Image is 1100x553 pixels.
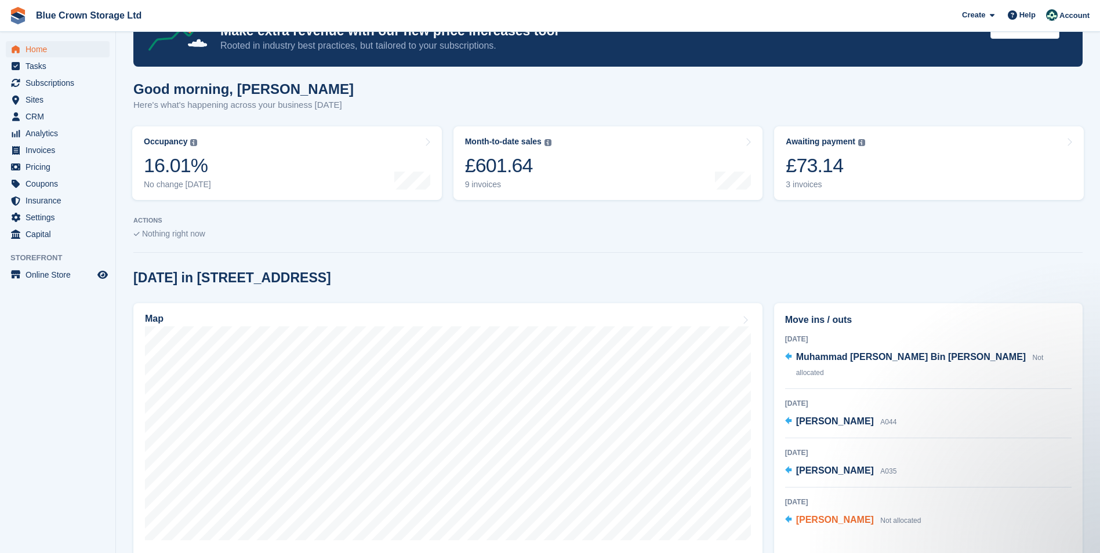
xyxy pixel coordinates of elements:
[133,270,331,286] h2: [DATE] in [STREET_ADDRESS]
[6,125,110,141] a: menu
[26,75,95,91] span: Subscriptions
[796,416,874,426] span: [PERSON_NAME]
[26,125,95,141] span: Analytics
[133,81,354,97] h1: Good morning, [PERSON_NAME]
[9,7,27,24] img: stora-icon-8386f47178a22dfd0bd8f6a31ec36ba5ce8667c1dd55bd0f319d3a0aa187defe.svg
[144,137,187,147] div: Occupancy
[26,192,95,209] span: Insurance
[26,142,95,158] span: Invoices
[774,126,1084,200] a: Awaiting payment £73.14 3 invoices
[465,180,551,190] div: 9 invoices
[785,497,1072,507] div: [DATE]
[132,126,442,200] a: Occupancy 16.01% No change [DATE]
[26,108,95,125] span: CRM
[6,209,110,225] a: menu
[6,75,110,91] a: menu
[6,108,110,125] a: menu
[786,154,865,177] div: £73.14
[145,314,164,324] h2: Map
[144,180,211,190] div: No change [DATE]
[785,313,1072,327] h2: Move ins / outs
[785,414,897,430] a: [PERSON_NAME] A044
[796,352,1026,362] span: Muhammad [PERSON_NAME] Bin [PERSON_NAME]
[26,92,95,108] span: Sites
[6,192,110,209] a: menu
[785,464,897,479] a: [PERSON_NAME] A035
[26,58,95,74] span: Tasks
[26,209,95,225] span: Settings
[6,226,110,242] a: menu
[453,126,763,200] a: Month-to-date sales £601.64 9 invoices
[465,154,551,177] div: £601.64
[785,448,1072,458] div: [DATE]
[133,217,1083,224] p: ACTIONS
[144,154,211,177] div: 16.01%
[6,267,110,283] a: menu
[10,252,115,264] span: Storefront
[785,513,921,528] a: [PERSON_NAME] Not allocated
[6,142,110,158] a: menu
[31,6,146,25] a: Blue Crown Storage Ltd
[6,58,110,74] a: menu
[6,176,110,192] a: menu
[142,229,205,238] span: Nothing right now
[785,334,1072,344] div: [DATE]
[6,159,110,175] a: menu
[465,137,542,147] div: Month-to-date sales
[26,159,95,175] span: Pricing
[133,232,140,237] img: blank_slate_check_icon-ba018cac091ee9be17c0a81a6c232d5eb81de652e7a59be601be346b1b6ddf79.svg
[26,226,95,242] span: Capital
[6,41,110,57] a: menu
[1046,9,1058,21] img: John Marshall
[796,515,874,525] span: [PERSON_NAME]
[785,350,1072,380] a: Muhammad [PERSON_NAME] Bin [PERSON_NAME] Not allocated
[6,92,110,108] a: menu
[786,137,855,147] div: Awaiting payment
[858,139,865,146] img: icon-info-grey-7440780725fd019a000dd9b08b2336e03edf1995a4989e88bcd33f0948082b44.svg
[190,139,197,146] img: icon-info-grey-7440780725fd019a000dd9b08b2336e03edf1995a4989e88bcd33f0948082b44.svg
[26,41,95,57] span: Home
[785,398,1072,409] div: [DATE]
[133,99,354,112] p: Here's what's happening across your business [DATE]
[26,267,95,283] span: Online Store
[1059,10,1090,21] span: Account
[220,39,981,52] p: Rooted in industry best practices, but tailored to your subscriptions.
[1019,9,1036,21] span: Help
[26,176,95,192] span: Coupons
[880,467,896,475] span: A035
[796,465,874,475] span: [PERSON_NAME]
[962,9,985,21] span: Create
[544,139,551,146] img: icon-info-grey-7440780725fd019a000dd9b08b2336e03edf1995a4989e88bcd33f0948082b44.svg
[786,180,865,190] div: 3 invoices
[880,418,896,426] span: A044
[880,516,921,525] span: Not allocated
[96,268,110,282] a: Preview store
